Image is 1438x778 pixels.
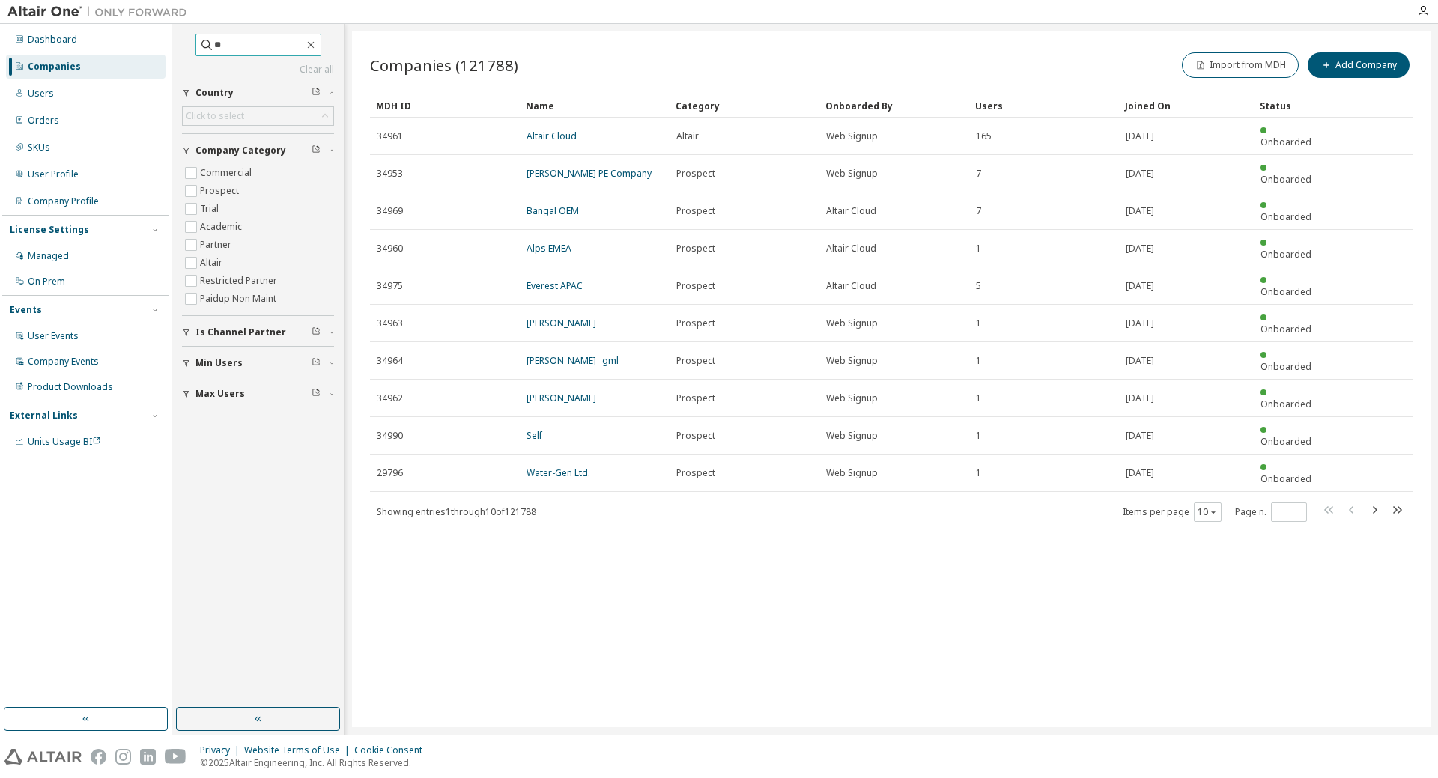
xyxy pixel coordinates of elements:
[377,205,403,217] span: 34969
[1126,168,1154,180] span: [DATE]
[200,272,280,290] label: Restricted Partner
[200,290,279,308] label: Paidup Non Maint
[377,355,403,367] span: 34964
[10,304,42,316] div: Events
[1126,243,1154,255] span: [DATE]
[676,130,699,142] span: Altair
[976,317,981,329] span: 1
[826,317,878,329] span: Web Signup
[976,355,981,367] span: 1
[826,280,876,292] span: Altair Cloud
[826,392,878,404] span: Web Signup
[312,357,321,369] span: Clear filter
[1260,435,1311,448] span: Onboarded
[200,254,225,272] label: Altair
[28,168,79,180] div: User Profile
[676,467,715,479] span: Prospect
[140,749,156,765] img: linkedin.svg
[527,242,571,255] a: Alps EMEA
[975,94,1113,118] div: Users
[676,430,715,442] span: Prospect
[1260,360,1311,373] span: Onboarded
[976,168,981,180] span: 7
[182,134,334,167] button: Company Category
[182,64,334,76] a: Clear all
[377,317,403,329] span: 34963
[676,243,715,255] span: Prospect
[527,130,577,142] a: Altair Cloud
[182,377,334,410] button: Max Users
[91,749,106,765] img: facebook.svg
[377,392,403,404] span: 34962
[370,55,518,76] span: Companies (121788)
[676,168,715,180] span: Prospect
[4,749,82,765] img: altair_logo.svg
[195,145,286,156] span: Company Category
[28,34,77,46] div: Dashboard
[182,347,334,380] button: Min Users
[825,94,963,118] div: Onboarded By
[10,410,78,422] div: External Links
[676,205,715,217] span: Prospect
[200,182,242,200] label: Prospect
[28,61,81,73] div: Companies
[826,430,878,442] span: Web Signup
[1260,398,1311,410] span: Onboarded
[244,744,354,756] div: Website Terms of Use
[377,467,403,479] span: 29796
[195,326,286,338] span: Is Channel Partner
[826,243,876,255] span: Altair Cloud
[28,276,65,288] div: On Prem
[312,388,321,400] span: Clear filter
[200,756,431,769] p: © 2025 Altair Engineering, Inc. All Rights Reserved.
[1182,52,1299,78] button: Import from MDH
[200,744,244,756] div: Privacy
[826,130,878,142] span: Web Signup
[527,279,583,292] a: Everest APAC
[182,76,334,109] button: Country
[976,467,981,479] span: 1
[115,749,131,765] img: instagram.svg
[676,317,715,329] span: Prospect
[676,94,813,118] div: Category
[1126,317,1154,329] span: [DATE]
[676,280,715,292] span: Prospect
[377,168,403,180] span: 34953
[377,430,403,442] span: 34990
[976,392,981,404] span: 1
[1260,210,1311,223] span: Onboarded
[527,392,596,404] a: [PERSON_NAME]
[1126,355,1154,367] span: [DATE]
[1126,205,1154,217] span: [DATE]
[1126,280,1154,292] span: [DATE]
[377,505,536,518] span: Showing entries 1 through 10 of 121788
[1260,173,1311,186] span: Onboarded
[1260,248,1311,261] span: Onboarded
[976,205,981,217] span: 7
[28,356,99,368] div: Company Events
[182,316,334,349] button: Is Channel Partner
[200,236,234,254] label: Partner
[1123,502,1222,522] span: Items per page
[1260,285,1311,298] span: Onboarded
[28,88,54,100] div: Users
[10,224,89,236] div: License Settings
[183,107,333,125] div: Click to select
[377,130,403,142] span: 34961
[200,200,222,218] label: Trial
[195,388,245,400] span: Max Users
[195,87,234,99] span: Country
[826,467,878,479] span: Web Signup
[7,4,195,19] img: Altair One
[28,330,79,342] div: User Events
[200,218,245,236] label: Academic
[28,381,113,393] div: Product Downloads
[165,749,186,765] img: youtube.svg
[377,280,403,292] span: 34975
[676,392,715,404] span: Prospect
[976,280,981,292] span: 5
[200,164,255,182] label: Commercial
[28,195,99,207] div: Company Profile
[527,429,542,442] a: Self
[28,115,59,127] div: Orders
